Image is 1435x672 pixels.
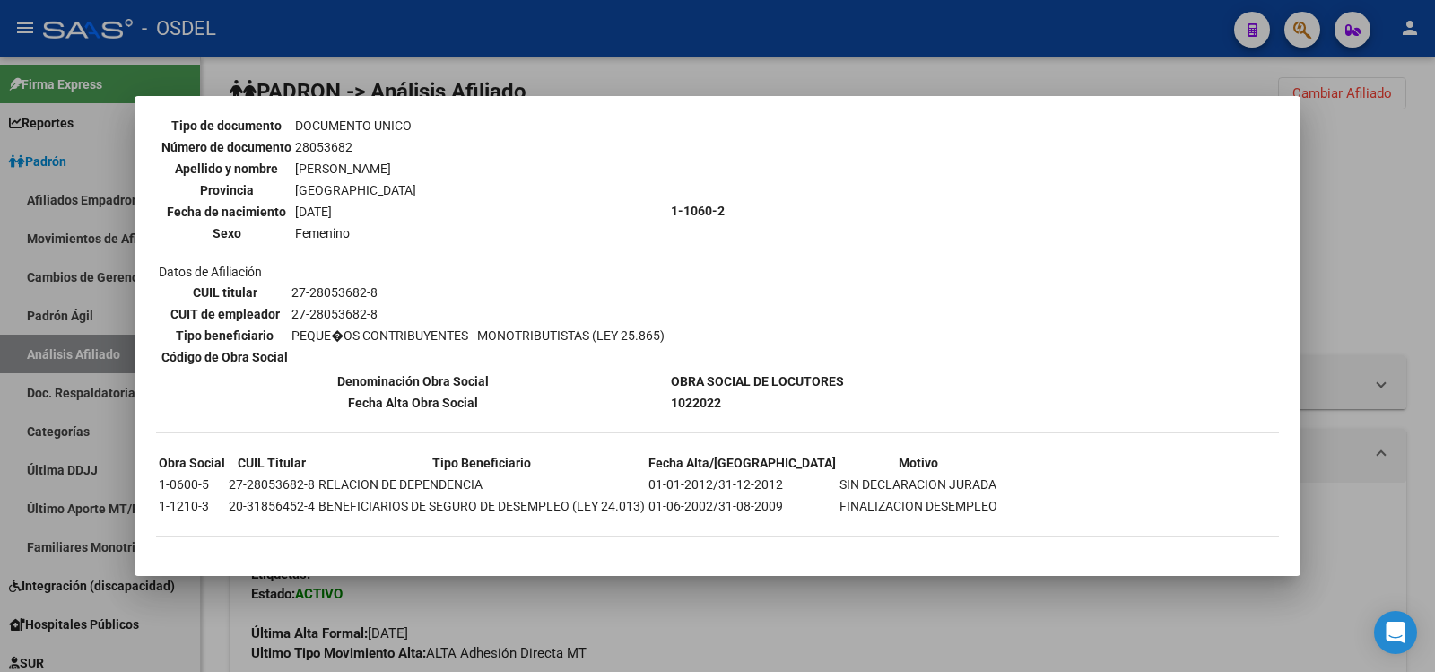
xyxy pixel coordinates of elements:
[317,496,646,516] td: BENEFICIARIOS DE SEGURO DE DESEMPLEO (LEY 24.013)
[317,453,646,473] th: Tipo Beneficiario
[161,202,292,222] th: Fecha de nacimiento
[161,180,292,200] th: Provincia
[671,204,725,218] b: 1-1060-2
[228,453,316,473] th: CUIL Titular
[161,304,289,324] th: CUIT de empleador
[671,374,844,388] b: OBRA SOCIAL DE LOCUTORES
[228,475,316,494] td: 27-28053682-8
[671,396,721,410] b: 1022022
[291,304,665,324] td: 27-28053682-8
[648,475,837,494] td: 01-01-2012/31-12-2012
[294,202,417,222] td: [DATE]
[158,496,226,516] td: 1-1210-3
[158,371,668,391] th: Denominación Obra Social
[158,52,668,370] td: Datos personales Datos de Afiliación
[291,283,665,302] td: 27-28053682-8
[161,223,292,243] th: Sexo
[648,453,837,473] th: Fecha Alta/[GEOGRAPHIC_DATA]
[228,496,316,516] td: 20-31856452-4
[158,393,668,413] th: Fecha Alta Obra Social
[839,453,998,473] th: Motivo
[839,475,998,494] td: SIN DECLARACION JURADA
[291,326,665,345] td: PEQUE�OS CONTRIBUYENTES - MONOTRIBUTISTAS (LEY 25.865)
[294,137,417,157] td: 28053682
[161,326,289,345] th: Tipo beneficiario
[158,475,226,494] td: 1-0600-5
[294,116,417,135] td: DOCUMENTO UNICO
[294,180,417,200] td: [GEOGRAPHIC_DATA]
[161,137,292,157] th: Número de documento
[161,283,289,302] th: CUIL titular
[294,159,417,179] td: [PERSON_NAME]
[158,453,226,473] th: Obra Social
[161,116,292,135] th: Tipo de documento
[317,475,646,494] td: RELACION DE DEPENDENCIA
[839,496,998,516] td: FINALIZACION DESEMPLEO
[294,223,417,243] td: Femenino
[1374,611,1417,654] div: Open Intercom Messenger
[161,347,289,367] th: Código de Obra Social
[161,159,292,179] th: Apellido y nombre
[648,496,837,516] td: 01-06-2002/31-08-2009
